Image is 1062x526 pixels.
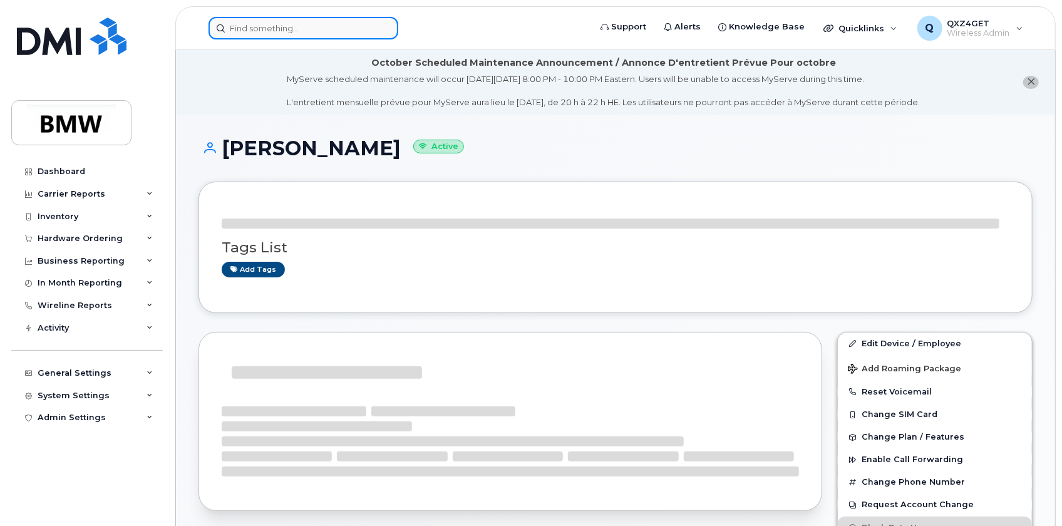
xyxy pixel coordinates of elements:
[198,137,1033,159] h1: [PERSON_NAME]
[287,73,920,108] div: MyServe scheduled maintenance will occur [DATE][DATE] 8:00 PM - 10:00 PM Eastern. Users will be u...
[222,262,285,277] a: Add tags
[862,455,963,465] span: Enable Call Forwarding
[862,433,964,442] span: Change Plan / Features
[838,381,1032,403] button: Reset Voicemail
[1023,76,1039,89] button: close notification
[838,355,1032,381] button: Add Roaming Package
[838,493,1032,516] button: Request Account Change
[838,403,1032,426] button: Change SIM Card
[222,240,1009,255] h3: Tags List
[848,364,961,376] span: Add Roaming Package
[838,471,1032,493] button: Change Phone Number
[413,140,464,154] small: Active
[371,56,836,70] div: October Scheduled Maintenance Announcement / Annonce D'entretient Prévue Pour octobre
[838,333,1032,355] a: Edit Device / Employee
[838,426,1032,448] button: Change Plan / Features
[838,448,1032,471] button: Enable Call Forwarding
